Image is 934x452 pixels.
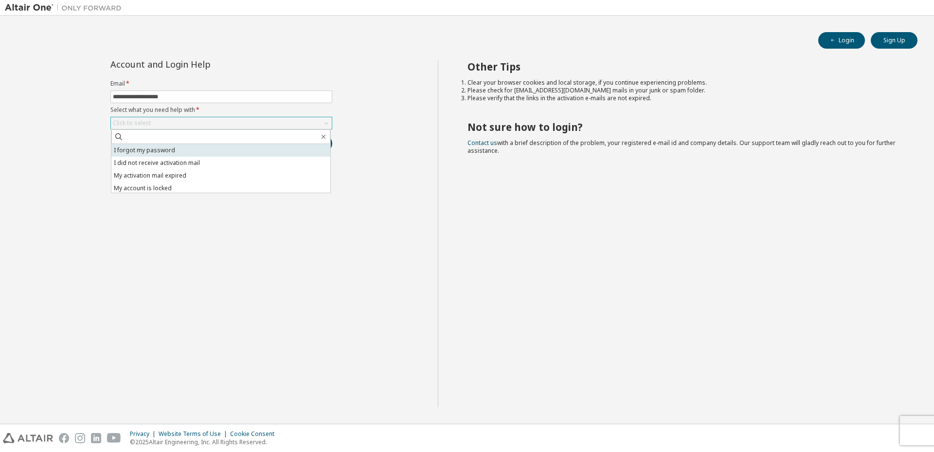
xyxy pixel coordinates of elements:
[3,433,53,443] img: altair_logo.svg
[467,87,900,94] li: Please check for [EMAIL_ADDRESS][DOMAIN_NAME] mails in your junk or spam folder.
[467,139,497,147] a: Contact us
[59,433,69,443] img: facebook.svg
[467,60,900,73] h2: Other Tips
[110,80,332,88] label: Email
[110,106,332,114] label: Select what you need help with
[91,433,101,443] img: linkedin.svg
[467,139,896,155] span: with a brief description of the problem, your registered e-mail id and company details. Our suppo...
[818,32,865,49] button: Login
[111,117,332,129] div: Click to select
[111,144,330,157] li: I forgot my password
[467,94,900,102] li: Please verify that the links in the activation e-mails are not expired.
[5,3,126,13] img: Altair One
[75,433,85,443] img: instagram.svg
[467,121,900,133] h2: Not sure how to login?
[467,79,900,87] li: Clear your browser cookies and local storage, if you continue experiencing problems.
[110,60,288,68] div: Account and Login Help
[159,430,230,438] div: Website Terms of Use
[107,433,121,443] img: youtube.svg
[113,119,151,127] div: Click to select
[871,32,917,49] button: Sign Up
[230,430,280,438] div: Cookie Consent
[130,430,159,438] div: Privacy
[130,438,280,446] p: © 2025 Altair Engineering, Inc. All Rights Reserved.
